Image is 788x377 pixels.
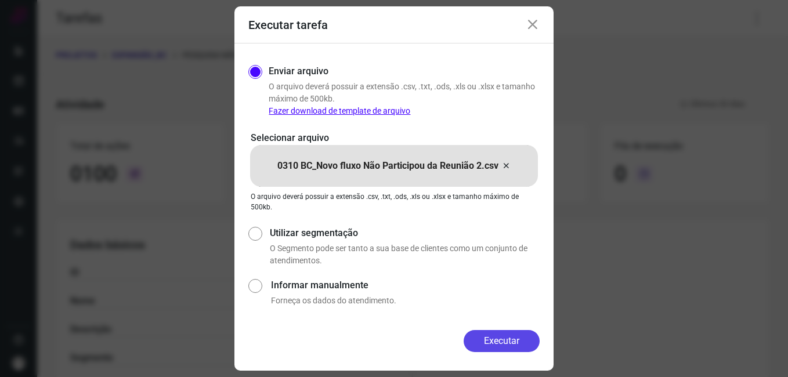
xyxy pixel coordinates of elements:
label: Enviar arquivo [269,64,328,78]
label: Utilizar segmentação [270,226,540,240]
p: 0310 BC_Novo fluxo Não Participou da Reunião 2.csv [277,159,498,173]
p: O arquivo deverá possuir a extensão .csv, .txt, .ods, .xls ou .xlsx e tamanho máximo de 500kb. [251,191,537,212]
a: Fazer download de template de arquivo [269,106,410,115]
p: O arquivo deverá possuir a extensão .csv, .txt, .ods, .xls ou .xlsx e tamanho máximo de 500kb. [269,81,540,117]
button: Executar [464,330,540,352]
p: Selecionar arquivo [251,131,537,145]
h3: Executar tarefa [248,18,328,32]
label: Informar manualmente [271,278,540,292]
p: Forneça os dados do atendimento. [271,295,540,307]
p: O Segmento pode ser tanto a sua base de clientes como um conjunto de atendimentos. [270,242,540,267]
